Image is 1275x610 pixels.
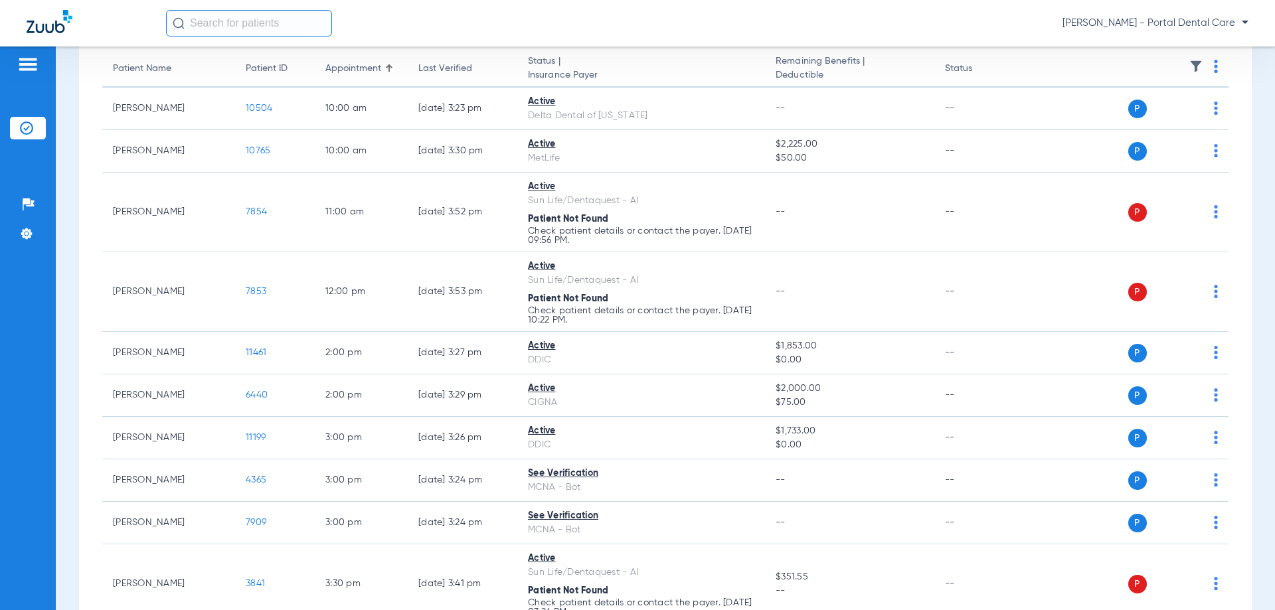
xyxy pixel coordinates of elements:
[315,88,408,130] td: 10:00 AM
[528,586,608,595] span: Patient Not Found
[776,584,923,598] span: --
[934,417,1024,459] td: --
[408,417,517,459] td: [DATE] 3:26 PM
[776,518,786,527] span: --
[528,273,754,287] div: Sun Life/Dentaquest - AI
[776,137,923,151] span: $2,225.00
[528,214,608,224] span: Patient Not Found
[776,68,923,82] span: Deductible
[776,104,786,113] span: --
[315,173,408,252] td: 11:00 AM
[408,332,517,374] td: [DATE] 3:27 PM
[528,109,754,123] div: Delta Dental of [US_STATE]
[528,306,754,325] p: Check patient details or contact the payer. [DATE] 10:22 PM.
[1128,514,1147,532] span: P
[102,502,235,544] td: [PERSON_NAME]
[528,226,754,245] p: Check patient details or contact the payer. [DATE] 09:56 PM.
[1128,344,1147,362] span: P
[776,570,923,584] span: $351.55
[517,50,765,88] th: Status |
[528,481,754,495] div: MCNA - Bot
[173,17,185,29] img: Search Icon
[934,130,1024,173] td: --
[113,62,224,76] div: Patient Name
[934,252,1024,332] td: --
[1128,142,1147,161] span: P
[1062,17,1248,30] span: [PERSON_NAME] - Portal Dental Care
[1214,346,1218,359] img: group-dot-blue.svg
[246,348,266,357] span: 11461
[325,62,381,76] div: Appointment
[528,438,754,452] div: DDIC
[246,287,266,296] span: 7853
[776,438,923,452] span: $0.00
[1128,575,1147,593] span: P
[528,396,754,410] div: CIGNA
[102,252,235,332] td: [PERSON_NAME]
[934,332,1024,374] td: --
[1214,431,1218,444] img: group-dot-blue.svg
[528,68,754,82] span: Insurance Payer
[528,180,754,194] div: Active
[102,374,235,417] td: [PERSON_NAME]
[1214,205,1218,218] img: group-dot-blue.svg
[1189,60,1203,73] img: filter.svg
[408,252,517,332] td: [DATE] 3:53 PM
[102,173,235,252] td: [PERSON_NAME]
[1214,102,1218,115] img: group-dot-blue.svg
[102,130,235,173] td: [PERSON_NAME]
[528,523,754,537] div: MCNA - Bot
[408,130,517,173] td: [DATE] 3:30 PM
[1214,144,1218,157] img: group-dot-blue.svg
[246,146,270,155] span: 10765
[418,62,472,76] div: Last Verified
[315,130,408,173] td: 10:00 AM
[408,173,517,252] td: [DATE] 3:52 PM
[246,390,268,400] span: 6440
[1128,429,1147,447] span: P
[934,374,1024,417] td: --
[528,566,754,579] div: Sun Life/Dentaquest - AI
[408,88,517,130] td: [DATE] 3:23 PM
[246,207,267,216] span: 7854
[1128,471,1147,490] span: P
[776,396,923,410] span: $75.00
[246,433,266,442] span: 11199
[102,88,235,130] td: [PERSON_NAME]
[1209,546,1275,610] iframe: Chat Widget
[528,339,754,353] div: Active
[776,207,786,216] span: --
[315,332,408,374] td: 2:00 PM
[246,475,266,485] span: 4365
[776,151,923,165] span: $50.00
[934,88,1024,130] td: --
[528,467,754,481] div: See Verification
[1128,386,1147,405] span: P
[113,62,171,76] div: Patient Name
[246,579,265,588] span: 3841
[166,10,332,37] input: Search for patients
[315,502,408,544] td: 3:00 PM
[528,95,754,109] div: Active
[765,50,934,88] th: Remaining Benefits |
[528,552,754,566] div: Active
[934,502,1024,544] td: --
[528,194,754,208] div: Sun Life/Dentaquest - AI
[1128,283,1147,301] span: P
[776,353,923,367] span: $0.00
[776,382,923,396] span: $2,000.00
[1214,60,1218,73] img: group-dot-blue.svg
[246,62,288,76] div: Patient ID
[528,509,754,523] div: See Verification
[408,459,517,502] td: [DATE] 3:24 PM
[1214,516,1218,529] img: group-dot-blue.svg
[934,459,1024,502] td: --
[315,459,408,502] td: 3:00 PM
[315,417,408,459] td: 3:00 PM
[246,62,304,76] div: Patient ID
[528,151,754,165] div: MetLife
[315,252,408,332] td: 12:00 PM
[418,62,507,76] div: Last Verified
[934,50,1024,88] th: Status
